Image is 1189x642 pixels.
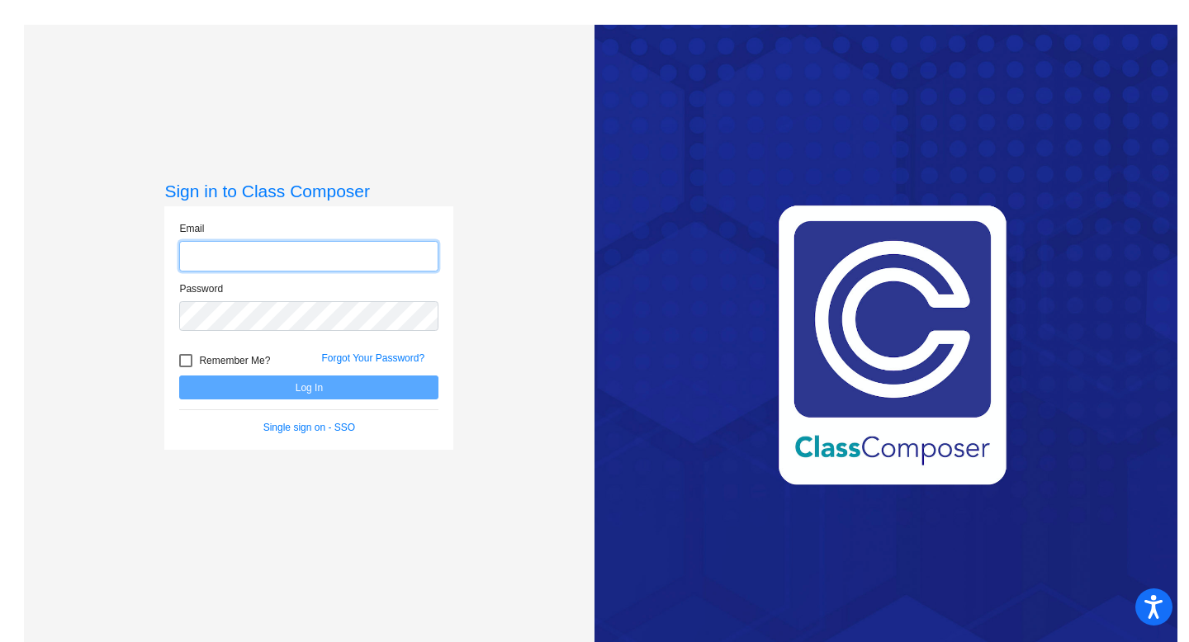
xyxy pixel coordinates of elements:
button: Log In [179,375,438,399]
span: Remember Me? [199,351,270,371]
a: Single sign on - SSO [263,422,355,433]
label: Email [179,221,204,236]
label: Password [179,281,223,296]
a: Forgot Your Password? [321,352,424,364]
h3: Sign in to Class Composer [164,181,453,201]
